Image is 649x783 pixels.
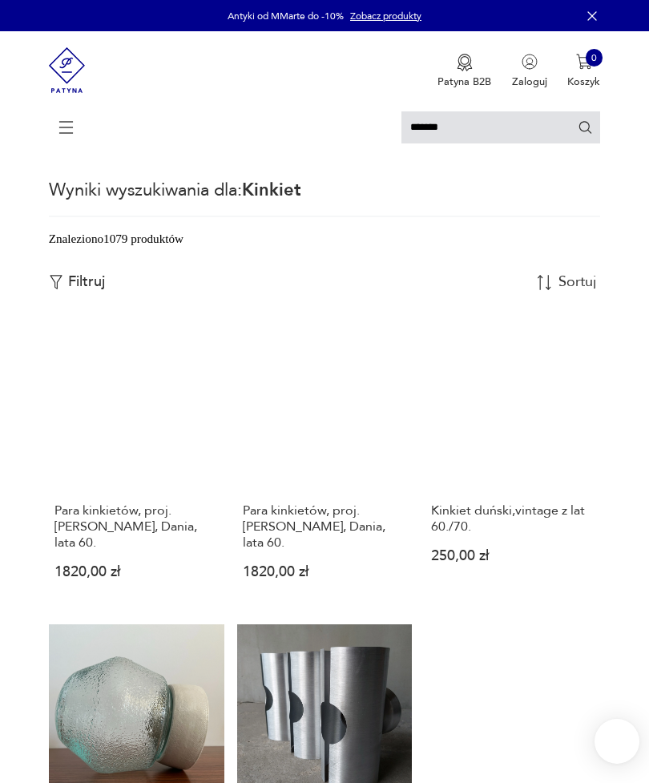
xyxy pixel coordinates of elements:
span: Kinkiet [242,178,301,202]
button: Patyna B2B [437,54,491,89]
p: Patyna B2B [437,75,491,89]
img: Sort Icon [537,275,552,290]
p: 1820,00 zł [54,567,218,579]
p: 250,00 zł [431,551,595,563]
h3: Para kinkietów, proj. [PERSON_NAME], Dania, lata 60. [243,502,406,551]
button: 0Koszyk [567,54,600,89]
p: Wyniki wyszukiwania dla: [49,178,601,216]
a: Para kinkietów, proj. Svend Mejlstrom, Dania, lata 60.Para kinkietów, proj. [PERSON_NAME], Dania,... [237,317,413,603]
p: Antyki od MMarte do -10% [228,10,344,22]
a: Ikona medaluPatyna B2B [437,54,491,89]
h3: Para kinkietów, proj. [PERSON_NAME], Dania, lata 60. [54,502,218,551]
button: Zaloguj [512,54,547,89]
img: Patyna - sklep z meblami i dekoracjami vintage [49,31,86,109]
p: 1820,00 zł [243,567,406,579]
p: Koszyk [567,75,600,89]
p: Zaloguj [512,75,547,89]
div: 0 [586,49,603,67]
img: Ikona medalu [457,54,473,71]
a: Kinkiet duński,vintage z lat 60./70.Kinkiet duński,vintage z lat 60./70.250,00 zł [425,317,600,603]
button: Filtruj [49,273,105,291]
a: Zobacz produkty [350,10,421,22]
img: Ikona koszyka [576,54,592,70]
h3: Kinkiet duński,vintage z lat 60./70. [431,502,595,535]
img: Ikonka użytkownika [522,54,538,70]
img: Ikonka filtrowania [49,275,63,289]
iframe: Smartsupp widget button [595,719,639,764]
button: Szukaj [578,119,593,135]
div: Sortuj według daty dodania [558,275,599,289]
a: Para kinkietów, proj. Svend Mejlstrom, Dania, lata 60.Para kinkietów, proj. [PERSON_NAME], Dania,... [49,317,224,603]
p: Filtruj [68,273,105,291]
div: Znaleziono 1079 produktów [49,230,183,248]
